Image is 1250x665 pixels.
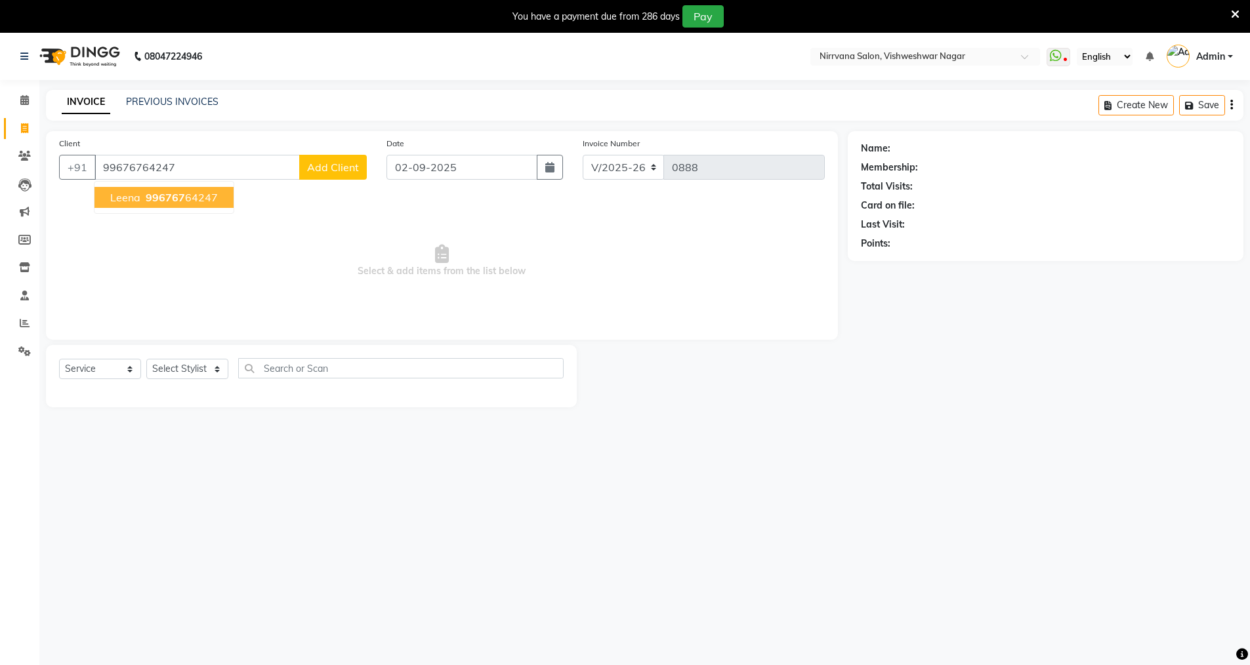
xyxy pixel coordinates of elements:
a: INVOICE [62,91,110,114]
div: You have a payment due from 286 days [512,10,680,24]
label: Client [59,138,80,150]
button: Add Client [299,155,367,180]
button: +91 [59,155,96,180]
button: Save [1179,95,1225,115]
div: Total Visits: [861,180,913,193]
div: Name: [861,142,890,155]
span: Select & add items from the list below [59,195,825,327]
span: Admin [1196,50,1225,64]
input: Search by Name/Mobile/Email/Code [94,155,300,180]
div: Points: [861,237,890,251]
span: Add Client [307,161,359,174]
div: Last Visit: [861,218,905,232]
div: Membership: [861,161,918,174]
div: Card on file: [861,199,915,212]
img: Admin [1167,45,1190,68]
span: 996767 [146,191,185,204]
label: Date [386,138,404,150]
input: Search or Scan [238,358,564,378]
button: Create New [1098,95,1174,115]
label: Invoice Number [583,138,640,150]
a: PREVIOUS INVOICES [126,96,219,108]
ngb-highlight: 64247 [143,191,218,204]
button: Pay [682,5,724,28]
b: 08047224946 [144,38,202,75]
img: logo [33,38,123,75]
span: Leena [110,191,140,204]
